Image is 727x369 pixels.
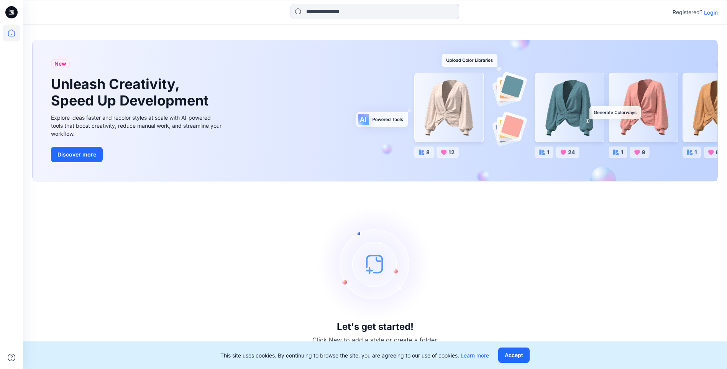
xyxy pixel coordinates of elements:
button: Discover more [51,147,103,162]
h1: Unleash Creativity, Speed Up Development [51,76,212,109]
h3: Let's get started! [337,321,414,332]
button: Accept [498,348,530,363]
div: Explore ideas faster and recolor styles at scale with AI-powered tools that boost creativity, red... [51,114,223,138]
a: Learn more [461,352,489,359]
p: Click New to add a style or create a folder. [312,335,438,344]
img: empty-state-image.svg [318,206,433,321]
p: Registered? [673,8,702,17]
p: This site uses cookies. By continuing to browse the site, you are agreeing to our use of cookies. [220,351,489,359]
p: Login [704,8,718,16]
span: New [54,59,66,68]
a: Discover more [51,147,223,162]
